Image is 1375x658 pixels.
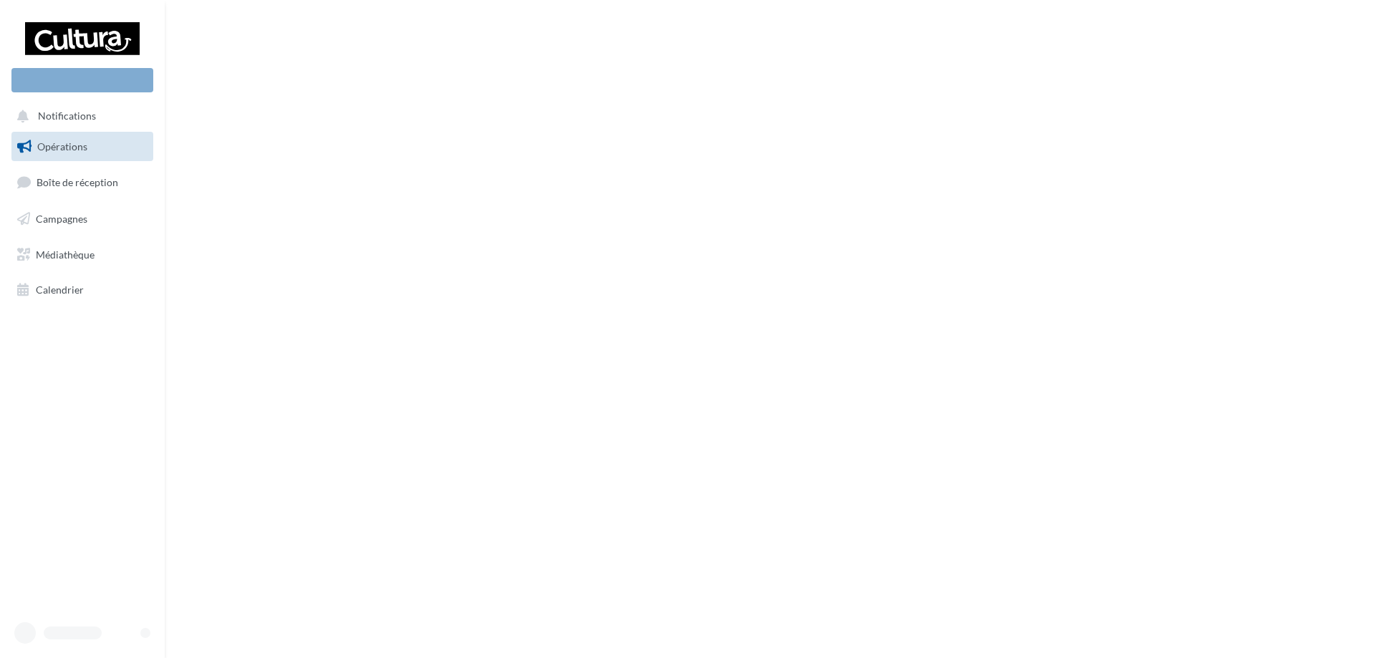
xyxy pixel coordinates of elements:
span: Boîte de réception [37,176,118,188]
a: Médiathèque [9,240,156,270]
span: Notifications [38,110,96,122]
span: Calendrier [36,284,84,296]
span: Médiathèque [36,248,95,260]
div: Nouvelle campagne [11,68,153,92]
span: Opérations [37,140,87,153]
span: Campagnes [36,213,87,225]
a: Campagnes [9,204,156,234]
a: Boîte de réception [9,167,156,198]
a: Opérations [9,132,156,162]
a: Calendrier [9,275,156,305]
